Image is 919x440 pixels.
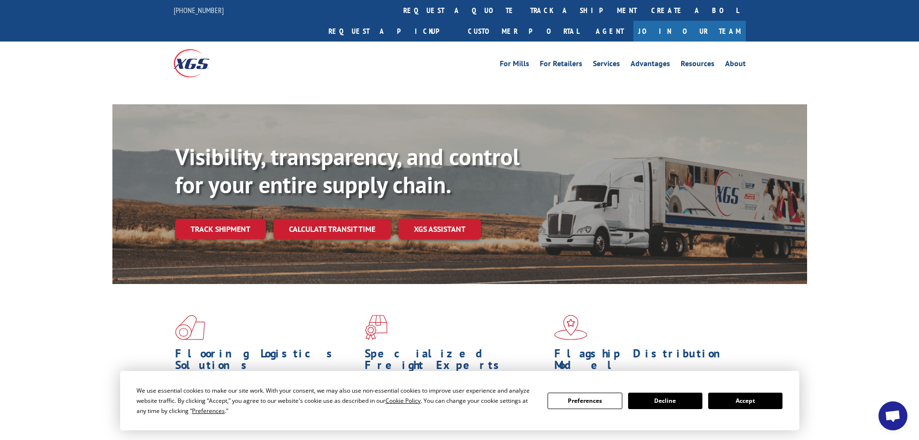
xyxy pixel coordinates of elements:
b: Visibility, transparency, and control for your entire supply chain. [175,142,520,199]
a: [PHONE_NUMBER] [174,5,224,15]
a: Customer Portal [461,21,586,42]
a: Request a pickup [321,21,461,42]
button: Decline [628,393,702,409]
button: Preferences [548,393,622,409]
a: Join Our Team [633,21,746,42]
div: We use essential cookies to make our site work. With your consent, we may also use non-essential ... [137,385,536,416]
a: Services [593,60,620,71]
h1: Flooring Logistics Solutions [175,348,357,376]
a: Calculate transit time [274,219,391,240]
div: Cookie Consent Prompt [120,371,799,430]
h1: Flagship Distribution Model [554,348,737,376]
img: xgs-icon-flagship-distribution-model-red [554,315,588,340]
span: Cookie Policy [385,397,421,405]
a: Track shipment [175,219,266,239]
div: Open chat [878,401,907,430]
a: Agent [586,21,633,42]
a: XGS ASSISTANT [398,219,481,240]
a: For Mills [500,60,529,71]
img: xgs-icon-focused-on-flooring-red [365,315,387,340]
h1: Specialized Freight Experts [365,348,547,376]
a: Advantages [631,60,670,71]
a: Resources [681,60,714,71]
img: xgs-icon-total-supply-chain-intelligence-red [175,315,205,340]
span: Preferences [192,407,225,415]
a: For Retailers [540,60,582,71]
button: Accept [708,393,782,409]
a: About [725,60,746,71]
